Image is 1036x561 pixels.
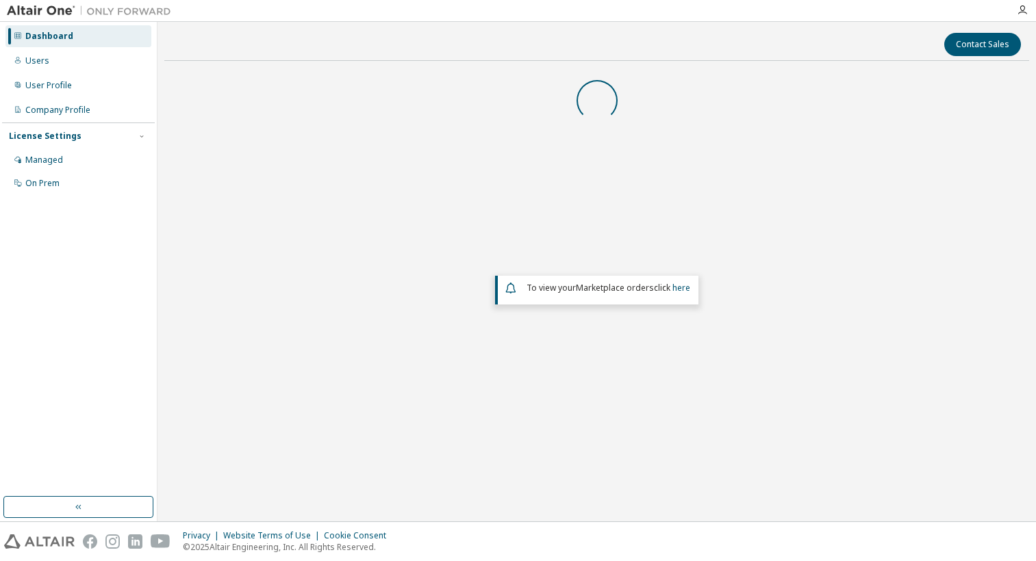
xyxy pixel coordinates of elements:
[25,155,63,166] div: Managed
[25,31,73,42] div: Dashboard
[183,530,223,541] div: Privacy
[83,534,97,549] img: facebook.svg
[4,534,75,549] img: altair_logo.svg
[25,178,60,189] div: On Prem
[944,33,1021,56] button: Contact Sales
[128,534,142,549] img: linkedin.svg
[25,105,90,116] div: Company Profile
[324,530,394,541] div: Cookie Consent
[151,534,170,549] img: youtube.svg
[25,55,49,66] div: Users
[9,131,81,142] div: License Settings
[183,541,394,553] p: © 2025 Altair Engineering, Inc. All Rights Reserved.
[576,282,654,293] em: Marketplace orders
[105,534,120,549] img: instagram.svg
[672,282,690,293] a: here
[25,80,72,91] div: User Profile
[527,282,690,293] span: To view your click
[223,530,324,541] div: Website Terms of Use
[7,4,178,18] img: Altair One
